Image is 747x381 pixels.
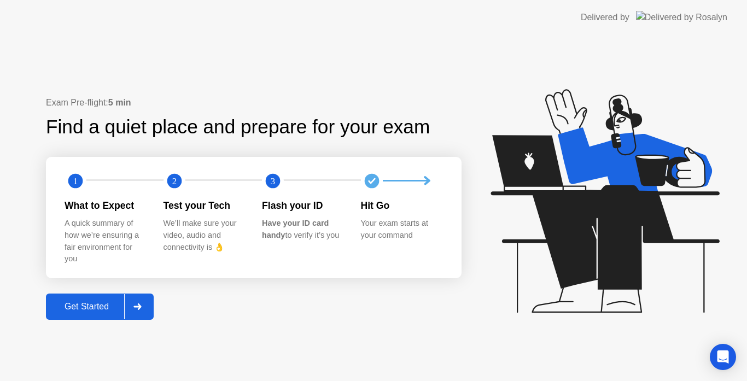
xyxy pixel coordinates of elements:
div: Open Intercom Messenger [710,344,736,370]
div: Hit Go [361,198,442,213]
div: Flash your ID [262,198,343,213]
b: 5 min [108,98,131,107]
text: 2 [172,176,176,186]
div: Your exam starts at your command [361,218,442,241]
text: 1 [73,176,78,186]
div: Exam Pre-flight: [46,96,462,109]
img: Delivered by Rosalyn [636,11,727,24]
div: Test your Tech [164,198,245,213]
b: Have your ID card handy [262,219,329,239]
div: What to Expect [65,198,146,213]
text: 3 [271,176,275,186]
div: Find a quiet place and prepare for your exam [46,113,431,142]
div: Get Started [49,302,124,312]
div: Delivered by [581,11,629,24]
button: Get Started [46,294,154,320]
div: to verify it’s you [262,218,343,241]
div: We’ll make sure your video, audio and connectivity is 👌 [164,218,245,253]
div: A quick summary of how we’re ensuring a fair environment for you [65,218,146,265]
